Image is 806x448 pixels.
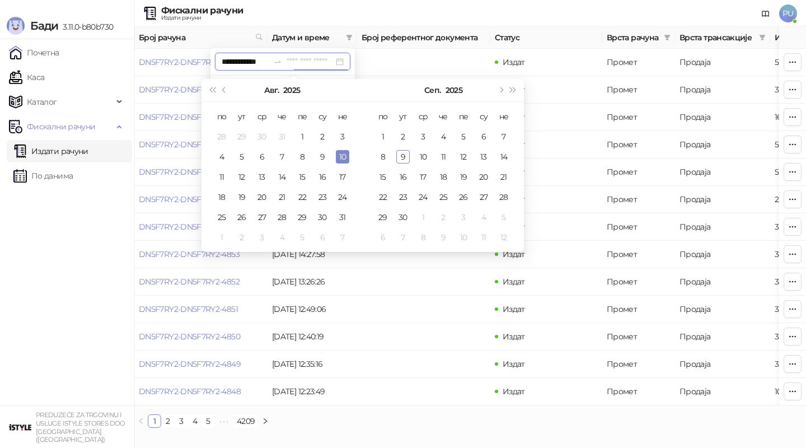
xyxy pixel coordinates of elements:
[497,190,510,204] div: 28
[457,190,470,204] div: 26
[139,249,240,259] a: DN5F7RY2-DN5F7RY2-4853
[134,27,268,49] th: Број рачуна
[675,131,770,158] td: Продаја
[393,187,413,207] td: 2025-09-23
[474,227,494,248] td: 2025-10-11
[296,130,309,143] div: 1
[148,415,161,427] a: 1
[233,415,258,427] a: 4209
[453,147,474,167] td: 2025-09-12
[332,207,353,227] td: 2025-08-31
[175,415,188,427] a: 3
[457,211,470,224] div: 3
[779,4,797,22] span: PU
[139,85,240,95] a: DN5F7RY2-DN5F7RY2-4859
[477,130,490,143] div: 6
[373,147,393,167] td: 2025-09-08
[292,207,312,227] td: 2025-08-29
[188,414,201,428] li: 4
[232,106,252,127] th: ут
[437,211,450,224] div: 2
[396,231,410,244] div: 7
[215,414,233,428] span: •••
[373,167,393,187] td: 2025-09-15
[27,91,57,113] span: Каталог
[58,22,113,32] span: 3.11.0-b80b730
[268,296,357,323] td: [DATE] 12:49:06
[134,158,268,186] td: DN5F7RY2-DN5F7RY2-4856
[446,79,462,101] button: Изабери годину
[474,167,494,187] td: 2025-09-20
[416,190,430,204] div: 24
[292,147,312,167] td: 2025-08-08
[497,130,510,143] div: 7
[453,106,474,127] th: пе
[437,130,450,143] div: 4
[292,167,312,187] td: 2025-08-15
[212,127,232,147] td: 2025-07-28
[259,414,272,428] button: right
[675,49,770,76] td: Продаја
[215,130,228,143] div: 28
[296,190,309,204] div: 22
[413,187,433,207] td: 2025-09-24
[218,79,231,101] button: Претходни месец (PageUp)
[232,207,252,227] td: 2025-08-26
[602,131,675,158] td: Промет
[255,231,269,244] div: 3
[139,57,241,67] a: DN5F7RY2-DN5F7RY2-4860
[27,115,95,138] span: Фискални рачуни
[393,227,413,248] td: 2025-10-07
[474,106,494,127] th: су
[336,231,349,244] div: 7
[275,231,289,244] div: 4
[139,139,240,150] a: DN5F7RY2-DN5F7RY2-4857
[433,127,453,147] td: 2025-09-04
[336,211,349,224] div: 31
[332,147,353,167] td: 2025-08-10
[235,190,249,204] div: 19
[316,231,329,244] div: 6
[316,150,329,164] div: 9
[252,147,272,167] td: 2025-08-06
[437,190,450,204] div: 25
[675,213,770,241] td: Продаја
[161,414,175,428] li: 2
[268,241,357,268] td: [DATE] 14:27:58
[138,418,144,424] span: left
[139,332,240,342] a: DN5F7RY2-DN5F7RY2-4850
[490,27,602,49] th: Статус
[268,323,357,351] td: [DATE] 12:40:19
[497,211,510,224] div: 5
[376,170,390,184] div: 15
[134,323,268,351] td: DN5F7RY2-DN5F7RY2-4850
[235,150,249,164] div: 5
[344,29,355,46] span: filter
[316,170,329,184] div: 16
[232,147,252,167] td: 2025-08-05
[503,222,525,232] span: Издат
[296,231,309,244] div: 5
[215,190,228,204] div: 18
[477,150,490,164] div: 13
[376,231,390,244] div: 6
[416,130,430,143] div: 3
[675,27,770,49] th: Врста трансакције
[494,127,514,147] td: 2025-09-07
[148,414,161,428] li: 1
[13,165,73,187] a: По данима
[283,79,300,101] button: Изабери годину
[759,34,766,41] span: filter
[433,187,453,207] td: 2025-09-25
[235,170,249,184] div: 12
[336,150,349,164] div: 10
[494,227,514,248] td: 2025-10-12
[332,187,353,207] td: 2025-08-24
[680,31,755,44] span: Врста трансакције
[215,414,233,428] li: Следећих 5 Страна
[453,127,474,147] td: 2025-09-05
[675,296,770,323] td: Продаја
[416,211,430,224] div: 1
[453,207,474,227] td: 2025-10-03
[396,150,410,164] div: 9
